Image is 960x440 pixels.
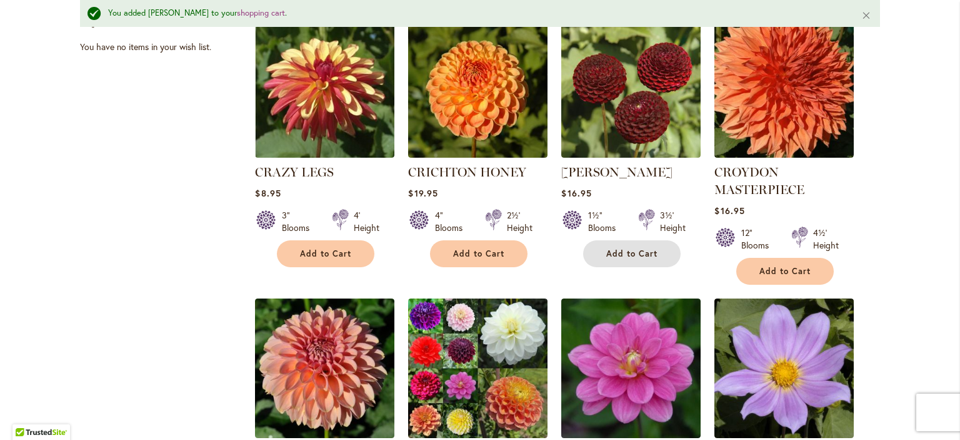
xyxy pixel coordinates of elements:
[606,248,657,259] span: Add to Cart
[435,209,470,234] div: 4" Blooms
[660,209,686,234] div: 3½' Height
[255,18,394,158] img: CRAZY LEGS
[80,41,247,53] div: You have no items in your wish list.
[561,18,701,158] img: CROSSFIELD EBONY
[277,240,374,267] button: Add to Cart
[453,248,504,259] span: Add to Cart
[588,209,623,234] div: 1½" Blooms
[108,8,842,19] div: You added [PERSON_NAME] to your .
[759,266,811,277] span: Add to Cart
[741,227,776,252] div: 12" Blooms
[255,148,394,160] a: CRAZY LEGS
[408,165,526,180] a: CRICHTON HONEY
[354,209,379,234] div: 4' Height
[714,18,854,158] img: CROYDON MASTERPIECE
[282,209,317,234] div: 3" Blooms
[255,187,281,199] span: $8.95
[714,205,744,217] span: $16.95
[237,8,285,18] a: shopping cart
[9,396,44,431] iframe: Launch Accessibility Center
[408,299,547,438] img: CUT FLOWER COLLECTION
[408,148,547,160] a: CRICHTON HONEY
[714,148,854,160] a: CROYDON MASTERPIECE
[561,299,701,438] img: CUTIE PATOOTIE
[507,209,532,234] div: 2½' Height
[255,165,334,180] a: CRAZY LEGS
[300,248,351,259] span: Add to Cart
[736,258,834,285] button: Add to Cart
[813,227,839,252] div: 4½' Height
[583,240,681,267] button: Add to Cart
[430,240,527,267] button: Add to Cart
[408,187,437,199] span: $19.95
[714,165,804,197] a: CROYDON MASTERPIECE
[561,148,701,160] a: CROSSFIELD EBONY
[561,165,672,180] a: [PERSON_NAME]
[408,18,547,158] img: CRICHTON HONEY
[714,299,854,438] img: D. SORENSENII
[561,187,591,199] span: $16.95
[255,299,394,438] img: Cupcake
